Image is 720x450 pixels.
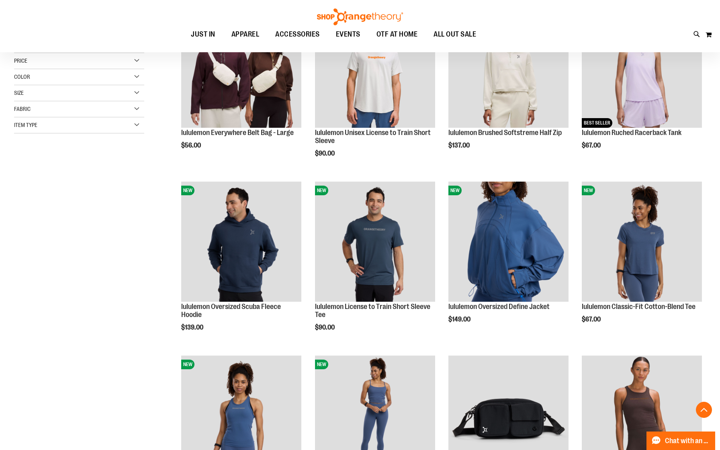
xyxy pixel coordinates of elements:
span: Color [14,74,30,80]
button: Chat with an Expert [646,432,716,450]
span: Chat with an Expert [665,437,710,445]
span: Size [14,90,24,96]
a: lululemon Classic-Fit Cotton-Blend TeeNEW [582,182,702,303]
span: $90.00 [315,324,336,331]
span: NEW [181,186,194,195]
span: ALL OUT SALE [434,25,476,43]
img: Shop Orangetheory [316,8,404,25]
span: ACCESSORIES [275,25,320,43]
span: NEW [315,360,328,369]
img: lululemon Classic-Fit Cotton-Blend Tee [582,182,702,302]
span: Fabric [14,106,31,112]
div: product [444,4,573,170]
div: product [578,178,706,344]
span: $56.00 [181,142,202,149]
span: EVENTS [336,25,360,43]
span: NEW [582,186,595,195]
a: lululemon Classic-Fit Cotton-Blend Tee [582,303,695,311]
a: lululemon Ruched Racerback TankNEWBEST SELLER [582,8,702,129]
span: Price [14,57,27,64]
span: JUST IN [191,25,215,43]
div: product [578,4,706,170]
span: NEW [315,186,328,195]
span: BEST SELLER [582,118,612,128]
div: product [177,4,305,170]
img: lululemon Ruched Racerback Tank [582,8,702,128]
a: lululemon Oversized Define JacketNEW [448,182,569,303]
a: lululemon License to Train Short Sleeve Tee [315,303,430,319]
a: lululemon Brushed Softstreme Half ZipNEW [448,8,569,129]
img: lululemon Oversized Scuba Fleece Hoodie [181,182,301,302]
a: lululemon License to Train Short Sleeve TeeNEW [315,182,435,303]
button: Back To Top [696,402,712,418]
span: OTF AT HOME [376,25,418,43]
span: NEW [181,360,194,369]
img: lululemon Brushed Softstreme Half Zip [448,8,569,128]
span: $90.00 [315,150,336,157]
div: product [311,4,439,178]
a: lululemon Brushed Softstreme Half Zip [448,129,562,137]
span: $139.00 [181,324,205,331]
a: lululemon Everywhere Belt Bag - Large [181,129,294,137]
a: lululemon Everywhere Belt Bag - LargeNEW [181,8,301,129]
img: lululemon Everywhere Belt Bag - Large [181,8,301,128]
img: lululemon License to Train Short Sleeve Tee [315,182,435,302]
div: product [444,178,573,344]
a: lululemon Oversized Scuba Fleece HoodieNEW [181,182,301,303]
span: $67.00 [582,142,602,149]
a: lululemon Ruched Racerback Tank [582,129,681,137]
img: lululemon Unisex License to Train Short Sleeve [315,8,435,128]
div: product [177,178,305,352]
span: $137.00 [448,142,471,149]
span: Item Type [14,122,37,128]
a: lululemon Oversized Scuba Fleece Hoodie [181,303,281,319]
img: lululemon Oversized Define Jacket [448,182,569,302]
a: lululemon Unisex License to Train Short Sleeve [315,129,431,145]
span: APPAREL [231,25,260,43]
a: lululemon Oversized Define Jacket [448,303,550,311]
span: NEW [448,186,462,195]
div: product [311,178,439,352]
span: $149.00 [448,316,472,323]
a: lululemon Unisex License to Train Short SleeveNEW [315,8,435,129]
span: $67.00 [582,316,602,323]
